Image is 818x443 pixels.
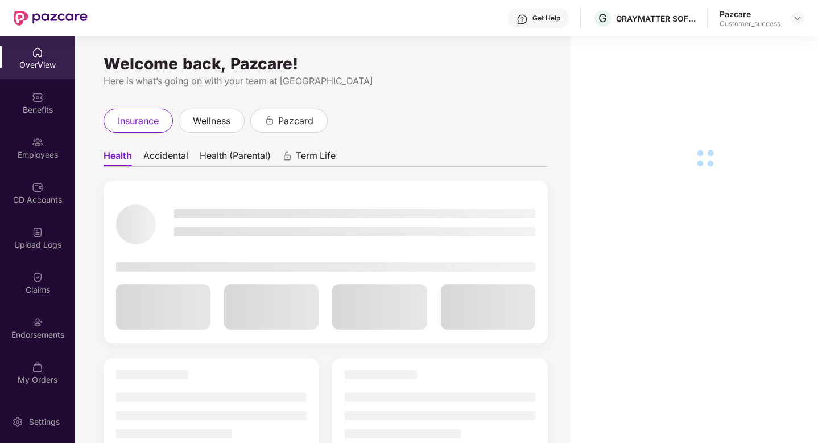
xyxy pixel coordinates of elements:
img: svg+xml;base64,PHN2ZyBpZD0iQ2xhaW0iIHhtbG5zPSJodHRwOi8vd3d3LnczLm9yZy8yMDAwL3N2ZyIgd2lkdGg9IjIwIi... [32,272,43,283]
span: Accidental [143,150,188,166]
img: svg+xml;base64,PHN2ZyBpZD0iQ0RfQWNjb3VudHMiIGRhdGEtbmFtZT0iQ0QgQWNjb3VudHMiIHhtbG5zPSJodHRwOi8vd3... [32,182,43,193]
div: animation [282,151,292,161]
img: svg+xml;base64,PHN2ZyBpZD0iSGVscC0zMngzMiIgeG1sbnM9Imh0dHA6Ly93d3cudzMub3JnLzIwMDAvc3ZnIiB3aWR0aD... [517,14,528,25]
img: svg+xml;base64,PHN2ZyBpZD0iQmVuZWZpdHMiIHhtbG5zPSJodHRwOi8vd3d3LnczLm9yZy8yMDAwL3N2ZyIgd2lkdGg9Ij... [32,92,43,103]
img: svg+xml;base64,PHN2ZyBpZD0iU2V0dGluZy0yMHgyMCIgeG1sbnM9Imh0dHA6Ly93d3cudzMub3JnLzIwMDAvc3ZnIiB3aW... [12,416,23,428]
span: G [598,11,607,25]
div: GRAYMATTER SOFTWARE SERVICES PRIVATE LIMITED [616,13,696,24]
div: Here is what’s going on with your team at [GEOGRAPHIC_DATA] [104,74,548,88]
img: svg+xml;base64,PHN2ZyBpZD0iRW1wbG95ZWVzIiB4bWxucz0iaHR0cDovL3d3dy53My5vcmcvMjAwMC9zdmciIHdpZHRoPS... [32,137,43,148]
img: svg+xml;base64,PHN2ZyBpZD0iRHJvcGRvd24tMzJ4MzIiIHhtbG5zPSJodHRwOi8vd3d3LnczLm9yZy8yMDAwL3N2ZyIgd2... [793,14,802,23]
div: Customer_success [720,19,780,28]
span: wellness [193,114,230,128]
span: pazcard [278,114,313,128]
span: insurance [118,114,159,128]
img: svg+xml;base64,PHN2ZyBpZD0iSG9tZSIgeG1sbnM9Imh0dHA6Ly93d3cudzMub3JnLzIwMDAvc3ZnIiB3aWR0aD0iMjAiIG... [32,47,43,58]
div: animation [265,115,275,125]
span: Health (Parental) [200,150,271,166]
img: svg+xml;base64,PHN2ZyBpZD0iTXlfT3JkZXJzIiBkYXRhLW5hbWU9Ik15IE9yZGVycyIgeG1sbnM9Imh0dHA6Ly93d3cudz... [32,362,43,373]
span: Term Life [296,150,336,166]
span: Health [104,150,132,166]
div: Get Help [532,14,560,23]
img: svg+xml;base64,PHN2ZyBpZD0iVXBsb2FkX0xvZ3MiIGRhdGEtbmFtZT0iVXBsb2FkIExvZ3MiIHhtbG5zPSJodHRwOi8vd3... [32,227,43,238]
img: svg+xml;base64,PHN2ZyBpZD0iRW5kb3JzZW1lbnRzIiB4bWxucz0iaHR0cDovL3d3dy53My5vcmcvMjAwMC9zdmciIHdpZH... [32,317,43,328]
div: Pazcare [720,9,780,19]
div: Settings [26,416,63,428]
img: New Pazcare Logo [14,11,88,26]
div: Welcome back, Pazcare! [104,59,548,68]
